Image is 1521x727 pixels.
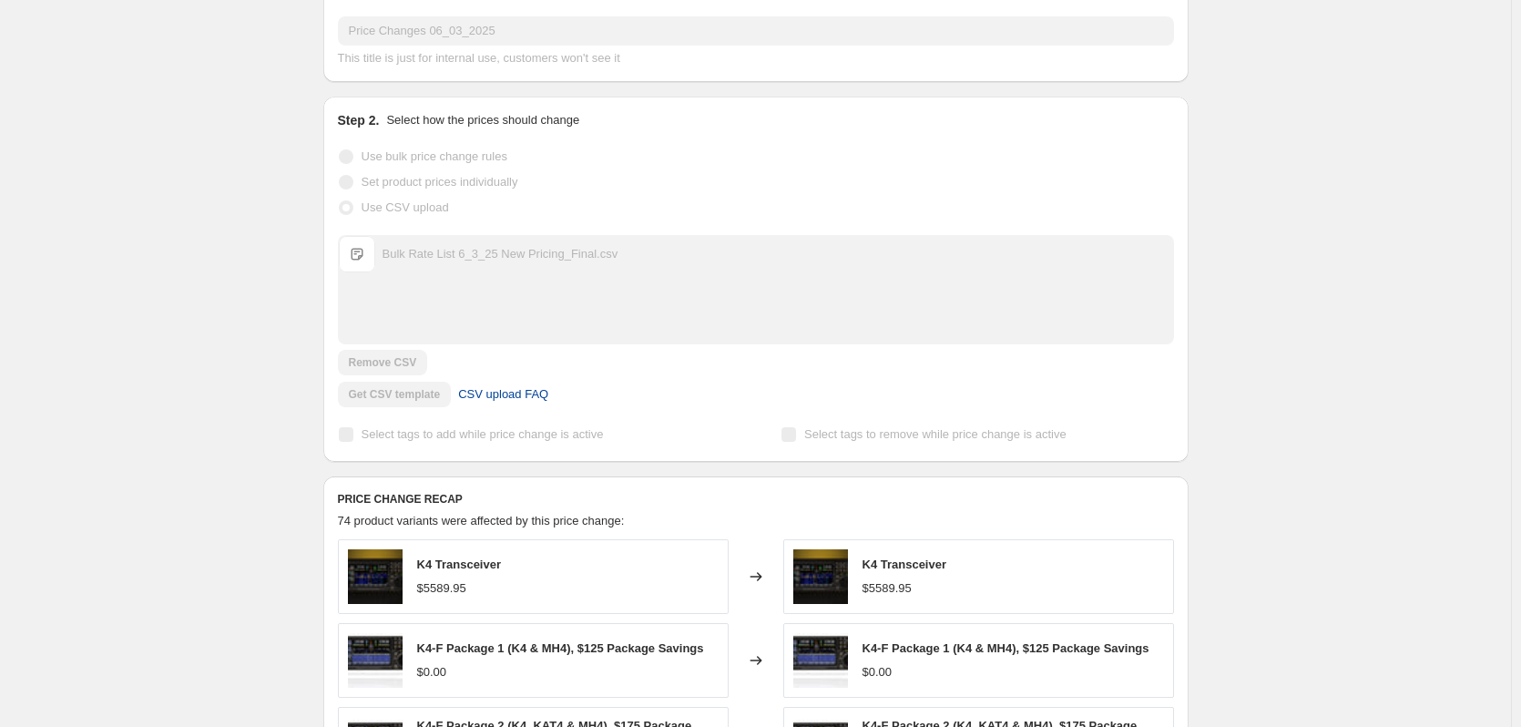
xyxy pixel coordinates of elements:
[417,663,447,681] div: $0.00
[863,663,893,681] div: $0.00
[383,245,618,263] div: Bulk Rate List 6_3_25 New Pricing_Final.csv
[362,175,518,189] span: Set product prices individually
[362,149,507,163] span: Use bulk price change rules
[863,579,912,598] div: $5589.95
[447,380,559,409] a: CSV upload FAQ
[338,514,625,527] span: 74 product variants were affected by this price change:
[417,641,704,655] span: K4-F Package 1 (K4 & MH4), $125 Package Savings
[348,549,403,604] img: k4front-headonsplitscreen-updated11_20_80x.jpg
[417,558,502,571] span: K4 Transceiver
[458,385,548,404] span: CSV upload FAQ
[793,633,848,688] img: k4-front-white-bg-product_fc5b8916-3e59-4a7e-9a72-005d9a8ab3b3_80x.jpg
[362,427,604,441] span: Select tags to add while price change is active
[386,111,579,129] p: Select how the prices should change
[804,427,1067,441] span: Select tags to remove while price change is active
[417,579,466,598] div: $5589.95
[863,641,1149,655] span: K4-F Package 1 (K4 & MH4), $125 Package Savings
[338,16,1174,46] input: 30% off holiday sale
[362,200,449,214] span: Use CSV upload
[338,492,1174,507] h6: PRICE CHANGE RECAP
[338,51,620,65] span: This title is just for internal use, customers won't see it
[348,633,403,688] img: k4-front-white-bg-product_fc5b8916-3e59-4a7e-9a72-005d9a8ab3b3_80x.jpg
[338,111,380,129] h2: Step 2.
[863,558,947,571] span: K4 Transceiver
[793,549,848,604] img: k4front-headonsplitscreen-updated11_20_80x.jpg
